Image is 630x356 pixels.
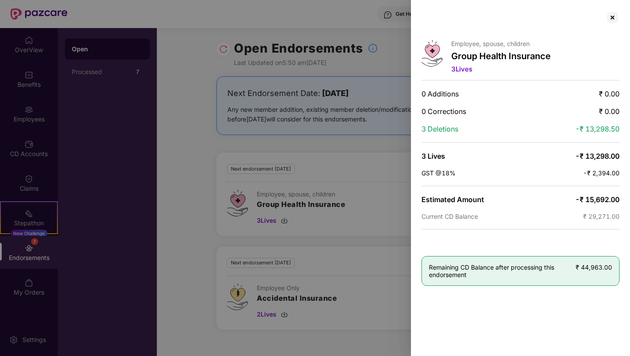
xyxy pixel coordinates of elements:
span: ₹ 0.00 [599,89,619,98]
span: 3 Lives [421,152,445,160]
span: Remaining CD Balance after processing this endorsement [429,263,576,278]
span: Estimated Amount [421,195,484,204]
p: Employee, spouse, children [451,40,551,47]
span: 3 Deletions [421,125,458,133]
img: svg+xml;base64,PHN2ZyB4bWxucz0iaHR0cDovL3d3dy53My5vcmcvMjAwMC9zdmciIHdpZHRoPSI0Ny43MTQiIGhlaWdodD... [421,40,442,67]
span: GST @18% [421,169,456,177]
span: ₹ 29,271.00 [583,213,619,220]
span: -₹ 15,692.00 [575,195,619,204]
span: -₹ 13,298.50 [575,125,619,133]
span: -₹ 13,298.00 [575,152,619,160]
span: Current CD Balance [421,213,478,220]
span: 3 Lives [451,65,472,73]
span: 0 Corrections [421,107,466,116]
span: ₹ 44,963.00 [576,263,612,271]
span: -₹ 2,394.00 [583,169,619,177]
p: Group Health Insurance [451,51,551,61]
span: 0 Additions [421,89,459,98]
span: ₹ 0.00 [599,107,619,116]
